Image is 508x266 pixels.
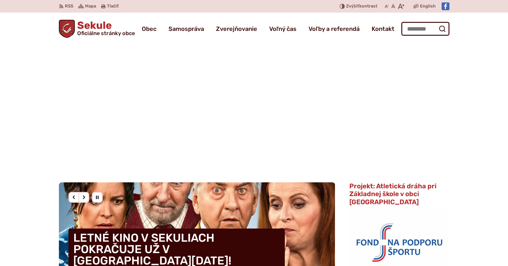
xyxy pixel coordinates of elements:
[68,192,79,203] div: Predošlý slajd
[309,20,360,37] a: Voľby a referendá
[77,31,135,36] span: Oficiálne stránky obce
[216,20,257,37] a: Zverejňovanie
[65,3,73,10] span: RSS
[59,20,75,38] img: Prejsť na domovskú stránku
[419,3,437,10] a: English
[346,4,377,9] span: kontrast
[420,3,436,10] span: English
[372,20,394,37] a: Kontakt
[349,182,437,206] span: Projekt: Atletická dráha pri Základnej škole v obci [GEOGRAPHIC_DATA]
[346,4,359,9] span: Zvýšiť
[269,20,297,37] a: Voľný čas
[142,20,157,37] a: Obec
[169,20,204,37] a: Samospráva
[442,2,449,10] img: Prejsť na Facebook stránku
[107,4,119,9] span: Tlačiť
[78,192,89,203] div: Nasledujúci slajd
[85,3,96,10] span: Mapa
[75,20,135,36] h1: Sekule
[92,192,103,203] div: Pozastaviť pohyb slajdera
[59,20,135,38] a: Logo Sekule, prejsť na domovskú stránku.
